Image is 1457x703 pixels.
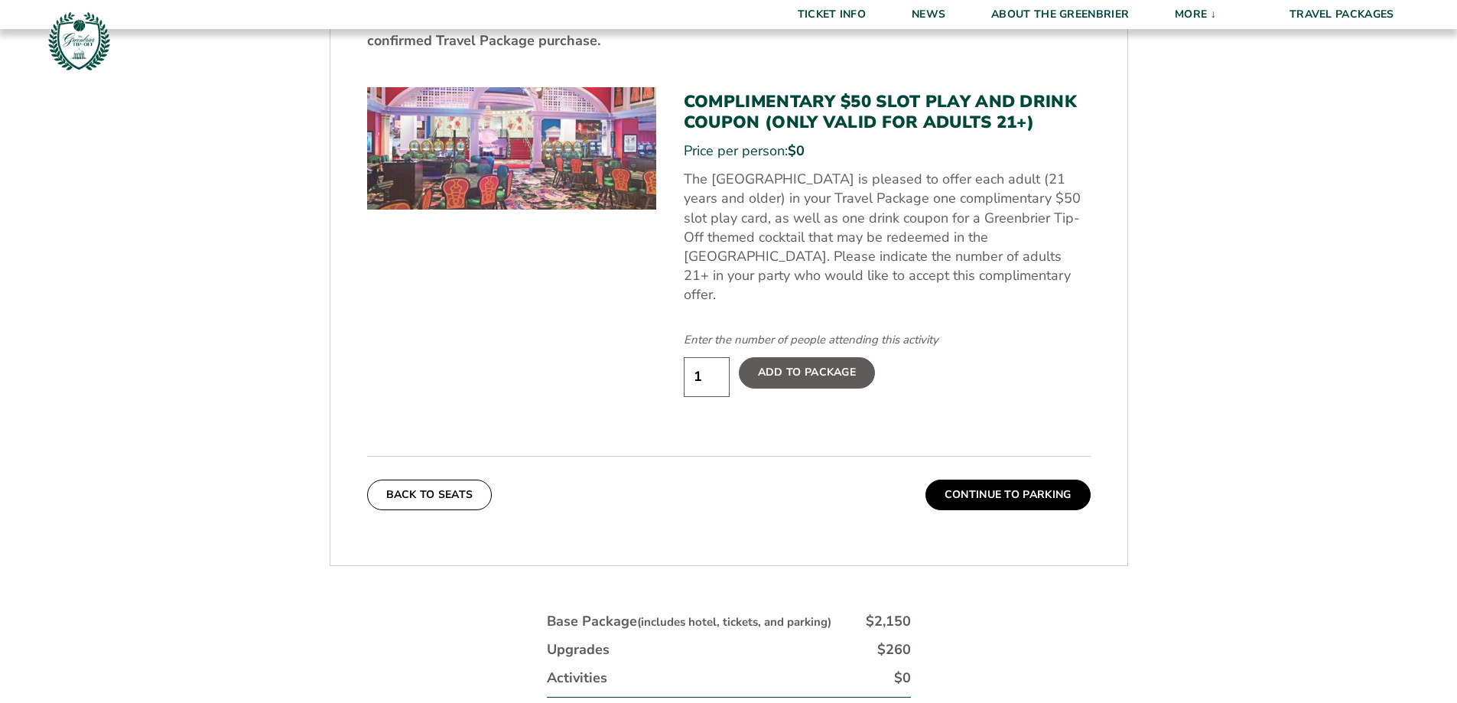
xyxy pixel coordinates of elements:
h3: Complimentary $50 Slot Play and Drink Coupon (Only Valid for Adults 21+) [684,92,1091,132]
div: Enter the number of people attending this activity [684,332,1091,348]
div: Upgrades [547,640,610,659]
strong: You should expect to receive the email from a Personal Hospitality Expert within 10-14 days follo... [367,12,1065,50]
button: Continue To Parking [925,480,1091,510]
div: Price per person: [684,142,1091,161]
span: $0 [788,142,805,160]
small: (includes hotel, tickets, and parking) [637,614,831,630]
p: The [GEOGRAPHIC_DATA] is pleased to offer each adult (21 years and older) in your Travel Package ... [684,170,1091,304]
img: Greenbrier Tip-Off [46,8,112,74]
img: Complimentary $50 Slot Play and Drink Coupon (Only Valid for Adults 21+) [367,87,656,210]
div: Activities [547,669,607,688]
button: Back To Seats [367,480,493,510]
div: Base Package [547,612,831,631]
div: $0 [894,669,911,688]
div: $260 [877,640,911,659]
div: $2,150 [866,612,911,631]
label: Add To Package [739,357,875,388]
